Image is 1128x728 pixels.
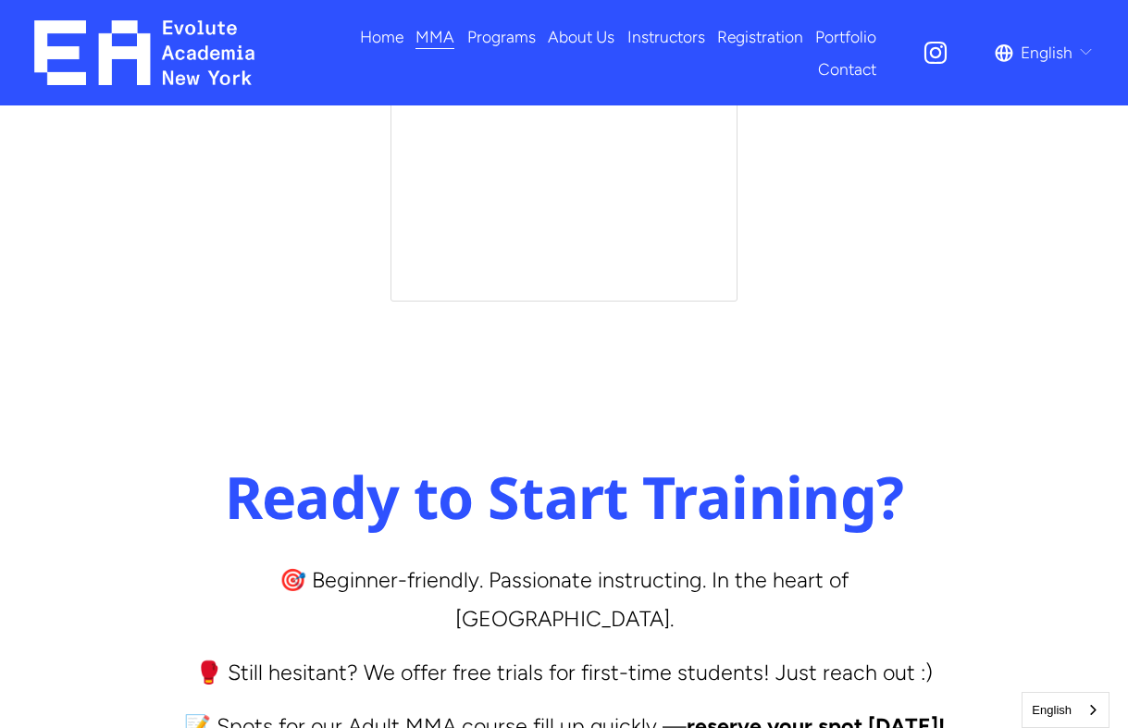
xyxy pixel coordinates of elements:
[1021,38,1072,67] span: English
[815,20,876,53] a: Portfolio
[1023,693,1109,727] a: English
[818,53,876,85] a: Contact
[922,39,949,67] a: Instagram
[1022,692,1109,728] aside: Language selected: English
[167,654,961,693] p: 🥊 Still hesitant? We offer free trials for first-time students! Just reach out :)
[167,561,961,639] p: 🎯 Beginner-friendly. Passionate instructing. In the heart of [GEOGRAPHIC_DATA].
[627,20,705,53] a: Instructors
[717,20,803,53] a: Registration
[415,20,454,53] a: folder dropdown
[34,20,255,85] img: EA
[467,20,536,53] a: folder dropdown
[415,22,454,51] span: MMA
[467,22,536,51] span: Programs
[360,20,403,53] a: Home
[225,457,904,536] strong: Ready to Start Training?
[995,36,1095,68] div: language picker
[548,20,614,53] a: About Us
